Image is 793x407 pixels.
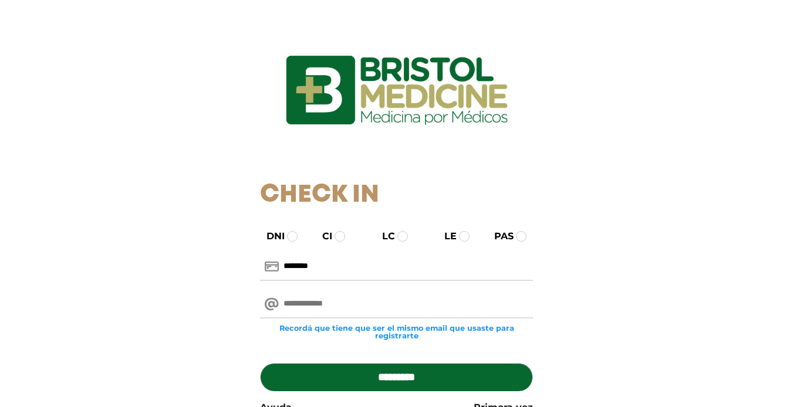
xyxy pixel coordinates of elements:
label: LC [372,229,395,243]
label: DNI [256,229,285,243]
h1: Check In [260,181,533,210]
label: CI [312,229,332,243]
small: Recordá que tiene que ser el mismo email que usaste para registrarte [260,324,533,340]
label: LE [434,229,457,243]
label: PAS [484,229,514,243]
img: logo_ingresarbristol.jpg [238,14,555,167]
